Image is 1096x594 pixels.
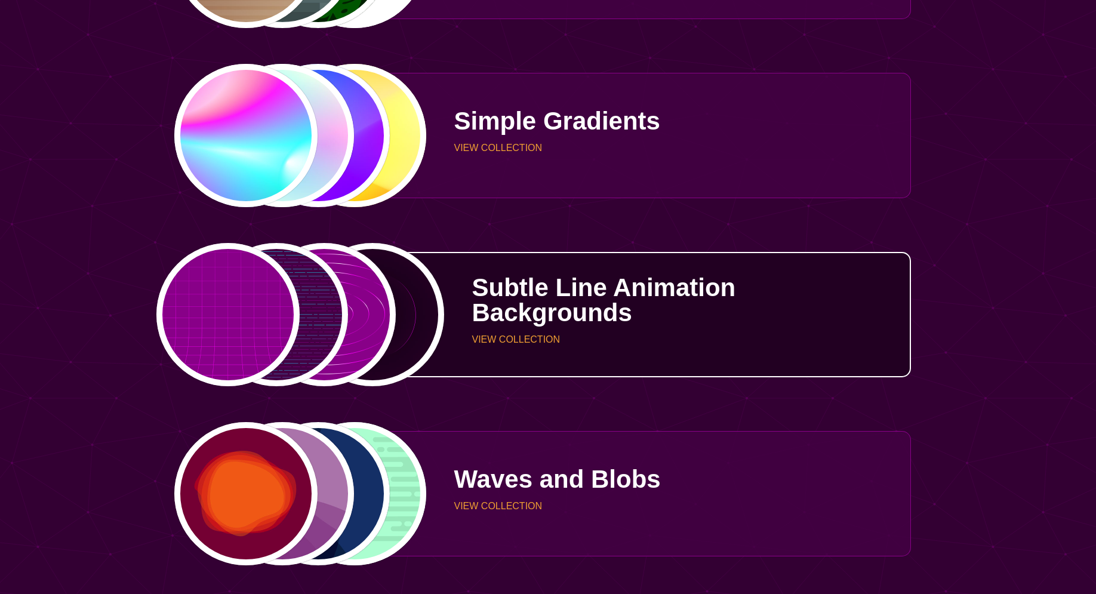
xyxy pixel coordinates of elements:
a: various uneven centered blobspurple overlapping blobs in bottom left cornerblue background divide... [177,431,911,556]
p: VIEW COLLECTION [454,143,884,153]
p: Subtle Line Animation Backgrounds [472,275,902,325]
p: Waves and Blobs [454,467,884,492]
p: Simple Gradients [454,109,884,134]
a: a line grid with a slope perspectivealternating lines of morse code like designrings reflecting l... [177,252,911,377]
p: VIEW COLLECTION [472,335,902,344]
a: colorful radial mesh gradient rainbowsoft blurred gradient with blue green and pinkgradient shape... [177,73,911,198]
p: VIEW COLLECTION [454,501,884,511]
